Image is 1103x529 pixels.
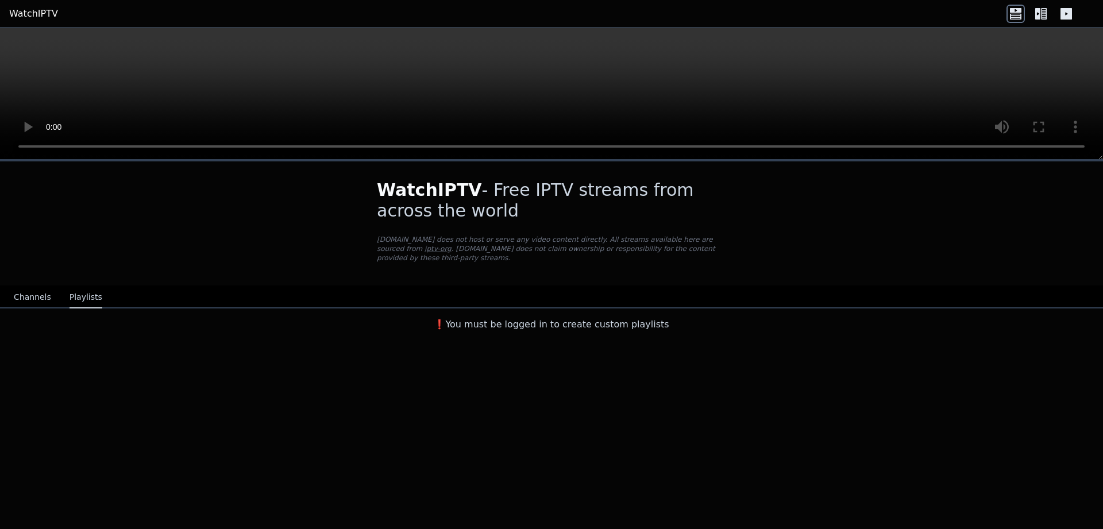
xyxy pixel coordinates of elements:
[70,287,102,308] button: Playlists
[9,7,58,21] a: WatchIPTV
[425,245,452,253] a: iptv-org
[377,180,482,200] span: WatchIPTV
[377,180,726,221] h1: - Free IPTV streams from across the world
[358,318,745,331] h3: ❗️You must be logged in to create custom playlists
[14,287,51,308] button: Channels
[377,235,726,262] p: [DOMAIN_NAME] does not host or serve any video content directly. All streams available here are s...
